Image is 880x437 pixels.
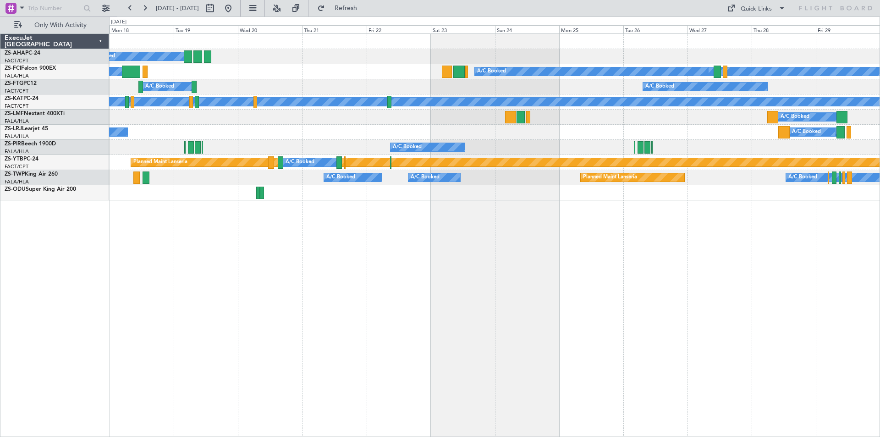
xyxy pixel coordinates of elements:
a: ZS-KATPC-24 [5,96,38,101]
a: ZS-TWPKing Air 260 [5,171,58,177]
div: A/C Booked [286,155,314,169]
a: FACT/CPT [5,163,28,170]
div: Wed 27 [687,25,752,33]
a: FALA/HLA [5,118,29,125]
a: ZS-PIRBeech 1900D [5,141,56,147]
div: Fri 29 [816,25,880,33]
a: ZS-YTBPC-24 [5,156,38,162]
div: A/C Booked [326,171,355,184]
a: ZS-LMFNextant 400XTi [5,111,65,116]
a: ZS-AHAPC-24 [5,50,40,56]
div: Thu 28 [752,25,816,33]
span: ZS-PIR [5,141,21,147]
a: FALA/HLA [5,72,29,79]
span: Refresh [327,5,365,11]
div: A/C Booked [477,65,506,78]
a: FACT/CPT [5,88,28,94]
div: A/C Booked [645,80,674,94]
div: Mon 25 [559,25,623,33]
button: Refresh [313,1,368,16]
div: Planned Maint Lanseria [133,155,187,169]
a: ZS-LRJLearjet 45 [5,126,48,132]
span: ZS-LMF [5,111,24,116]
a: ZS-ODUSuper King Air 200 [5,187,76,192]
div: Thu 21 [302,25,366,33]
a: FACT/CPT [5,103,28,110]
input: Trip Number [28,1,81,15]
span: [DATE] - [DATE] [156,4,199,12]
a: ZS-FCIFalcon 900EX [5,66,56,71]
div: Wed 20 [238,25,302,33]
div: A/C Booked [411,171,440,184]
span: ZS-LRJ [5,126,22,132]
a: FALA/HLA [5,133,29,140]
div: [DATE] [111,18,126,26]
a: FACT/CPT [5,57,28,64]
div: Fri 22 [367,25,431,33]
div: Sat 23 [431,25,495,33]
span: ZS-YTB [5,156,23,162]
span: ZS-FTG [5,81,23,86]
div: Mon 18 [110,25,174,33]
span: ZS-FCI [5,66,21,71]
a: ZS-FTGPC12 [5,81,37,86]
div: Sun 24 [495,25,559,33]
div: Tue 26 [623,25,687,33]
a: FALA/HLA [5,178,29,185]
span: Only With Activity [24,22,97,28]
span: ZS-TWP [5,171,25,177]
button: Only With Activity [10,18,99,33]
div: Planned Maint Lanseria [583,171,637,184]
a: FALA/HLA [5,148,29,155]
div: A/C Booked [145,80,174,94]
div: A/C Booked [393,140,422,154]
span: ZS-KAT [5,96,23,101]
div: Tue 19 [174,25,238,33]
span: ZS-AHA [5,50,25,56]
span: ZS-ODU [5,187,26,192]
